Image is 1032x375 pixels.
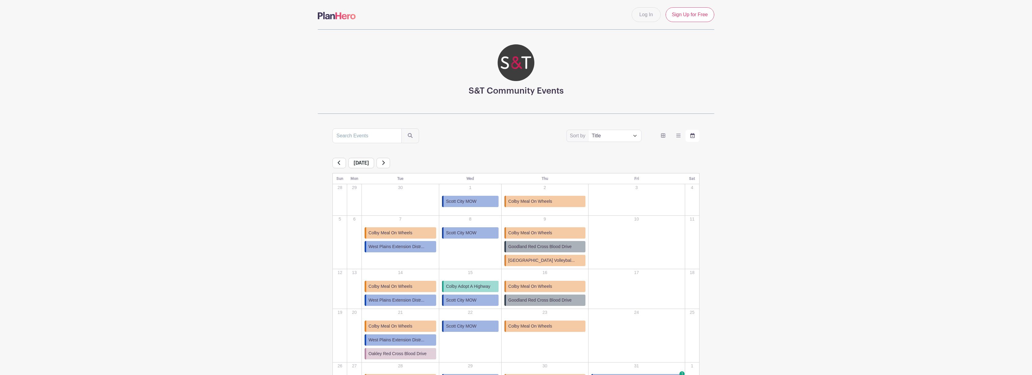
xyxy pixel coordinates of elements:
span: Colby Meal On Wheels [508,283,552,290]
p: 19 [333,309,347,316]
span: [GEOGRAPHIC_DATA] Volleybal... [508,257,575,264]
th: Fri [588,173,685,184]
th: Sun [333,173,347,184]
a: Colby Adopt A Highway [442,281,499,292]
p: 17 [589,269,685,276]
span: Colby Meal On Wheels [369,230,412,236]
h3: S&T Community Events [469,86,564,96]
p: 6 [347,216,361,222]
span: Scott City MOW [446,198,477,205]
a: West Plains Extension Distr... [365,334,436,346]
img: s-and-t-logo-planhero.png [498,44,534,81]
a: Scott City MOW [442,227,499,239]
th: Sat [685,173,699,184]
a: Goodland Red Cross Blood Drive [504,241,585,252]
a: Colby Meal On Wheels [504,196,585,207]
p: 1 [685,363,699,369]
p: 1 [440,184,501,191]
p: 10 [589,216,685,222]
p: 28 [333,184,347,191]
img: logo-507f7623f17ff9eddc593b1ce0a138ce2505c220e1c5a4e2b4648c50719b7d32.svg [318,12,356,19]
input: Search Events [332,128,402,143]
span: Colby Meal On Wheels [508,198,552,205]
p: 13 [347,269,361,276]
a: Sign Up for Free [666,7,714,22]
a: Colby Meal On Wheels [504,321,585,332]
p: 23 [502,309,588,316]
p: 21 [362,309,439,316]
a: Oakley Red Cross Blood Drive [365,348,436,359]
p: 18 [685,269,699,276]
span: Goodland Red Cross Blood Drive [508,243,572,250]
a: Colby Meal On Wheels [504,227,585,239]
th: Wed [439,173,502,184]
span: Colby Meal On Wheels [508,230,552,236]
span: Scott City MOW [446,297,477,303]
p: 30 [362,184,439,191]
label: Sort by [570,132,587,139]
p: 12 [333,269,347,276]
a: Scott City MOW [442,295,499,306]
p: 22 [440,309,501,316]
a: West Plains Extension Distr... [365,241,436,252]
div: order and view [656,130,700,142]
span: Colby Meal On Wheels [508,323,552,329]
p: 3 [589,184,685,191]
p: 7 [362,216,439,222]
p: 4 [685,184,699,191]
span: [DATE] [348,158,374,168]
span: West Plains Extension Distr... [369,337,425,343]
span: Colby Meal On Wheels [369,283,412,290]
a: Goodland Red Cross Blood Drive [504,295,585,306]
p: 2 [502,184,588,191]
span: West Plains Extension Distr... [369,243,425,250]
a: Colby Meal On Wheels [365,281,436,292]
span: Colby Meal On Wheels [369,323,412,329]
p: 26 [333,363,347,369]
p: 31 [589,363,685,369]
p: 25 [685,309,699,316]
p: 29 [440,363,501,369]
p: 16 [502,269,588,276]
th: Mon [347,173,362,184]
a: Colby Meal On Wheels [365,227,436,239]
p: 20 [347,309,361,316]
span: West Plains Extension Distr... [369,297,425,303]
p: 28 [362,363,439,369]
span: Goodland Red Cross Blood Drive [508,297,572,303]
th: Thu [501,173,588,184]
a: Log In [632,7,660,22]
a: West Plains Extension Distr... [365,295,436,306]
p: 30 [502,363,588,369]
p: 8 [440,216,501,222]
th: Tue [362,173,439,184]
p: 5 [333,216,347,222]
a: Scott City MOW [442,196,499,207]
span: Colby Adopt A Highway [446,283,490,290]
span: Oakley Red Cross Blood Drive [369,351,427,357]
a: [GEOGRAPHIC_DATA] Volleybal... [504,255,585,266]
a: Colby Meal On Wheels [365,321,436,332]
p: 15 [440,269,501,276]
p: 27 [347,363,361,369]
p: 14 [362,269,439,276]
p: 29 [347,184,361,191]
a: Scott City MOW [442,321,499,332]
p: 9 [502,216,588,222]
p: 11 [685,216,699,222]
span: Scott City MOW [446,230,477,236]
p: 24 [589,309,685,316]
span: Scott City MOW [446,323,477,329]
a: Colby Meal On Wheels [504,281,585,292]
